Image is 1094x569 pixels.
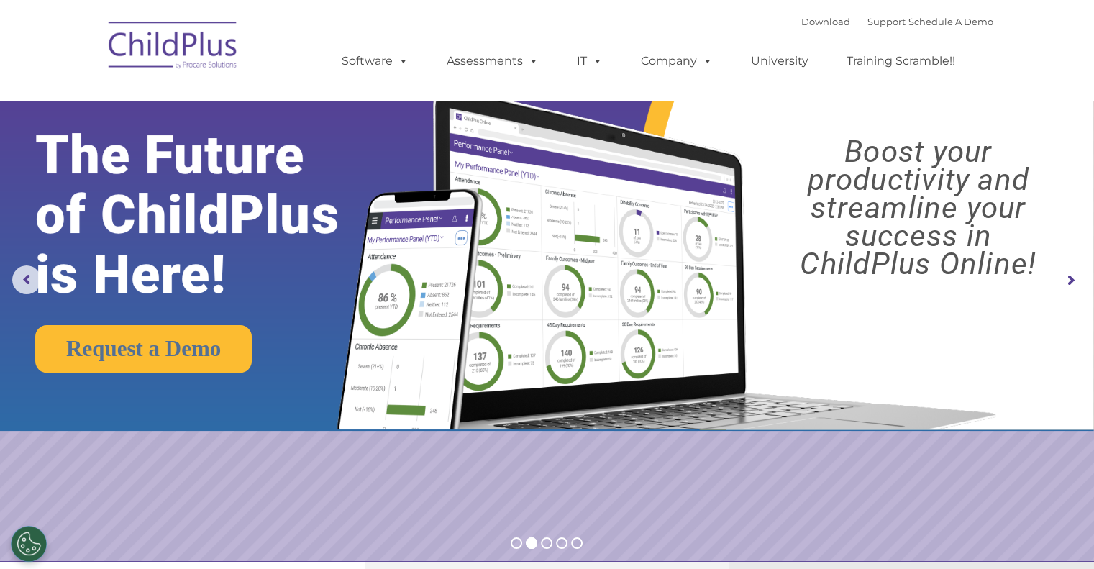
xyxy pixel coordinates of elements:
[35,325,252,373] a: Request a Demo
[562,47,617,76] a: IT
[832,47,970,76] a: Training Scramble!!
[801,16,850,27] a: Download
[867,16,906,27] a: Support
[101,12,245,83] img: ChildPlus by Procare Solutions
[200,95,244,106] span: Last name
[626,47,727,76] a: Company
[327,47,423,76] a: Software
[737,47,823,76] a: University
[35,125,385,304] rs-layer: The Future of ChildPlus is Here!
[908,16,993,27] a: Schedule A Demo
[801,16,993,27] font: |
[432,47,553,76] a: Assessments
[200,154,261,165] span: Phone number
[11,526,47,562] button: Cookies Settings
[860,414,1094,569] iframe: Chat Widget
[756,137,1080,278] rs-layer: Boost your productivity and streamline your success in ChildPlus Online!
